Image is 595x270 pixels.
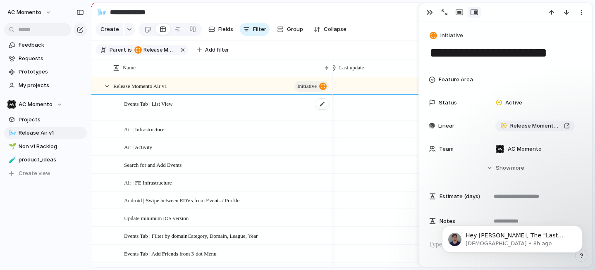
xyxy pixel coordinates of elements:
[495,121,575,131] a: Release Momento Air v1
[440,192,480,201] span: Estimate (days)
[19,129,84,137] span: Release Air v1
[205,46,229,54] span: Add filter
[4,114,87,126] a: Projects
[123,64,136,72] span: Name
[19,68,84,76] span: Prototypes
[4,167,87,180] button: Create view
[7,129,16,137] button: 🌬️
[36,32,143,39] p: Message from Christian, sent 8h ago
[4,98,87,111] button: AC Momento
[505,99,522,107] span: Active
[4,127,87,139] a: 🌬️Release Air v1
[95,6,108,19] button: 🌬️
[439,76,473,84] span: Feature Area
[124,195,239,205] span: Android | Swipe between EDVs from Events / Profile
[126,45,134,54] button: is
[36,24,141,104] span: Hey [PERSON_NAME], The "Last update" field will show the latest Index "update" (feature next to "...
[124,124,164,134] span: Air | Infrastructure
[19,156,84,164] span: product_ideas
[4,154,87,166] a: 🧪product_ideas
[4,6,56,19] button: AC Momento
[324,25,346,33] span: Collapse
[124,142,152,152] span: Air | Activity
[311,23,350,36] button: Collapse
[19,41,84,49] span: Feedback
[7,156,16,164] button: 🧪
[240,23,270,36] button: Filter
[113,81,167,90] span: Release Momento Air v1
[440,31,463,40] span: Initiative
[97,7,106,18] div: 🌬️
[128,46,132,54] span: is
[508,145,542,153] span: AC Momento
[19,169,50,178] span: Create view
[339,64,364,72] span: Last update
[4,39,87,51] a: Feedback
[124,213,189,223] span: Update minimum iOS version
[4,79,87,92] a: My projects
[9,128,14,138] div: 🌬️
[124,231,258,240] span: Events Tab | Filter by domainCategory, Domain, League, Year
[510,122,561,130] span: Release Momento Air v1
[428,30,466,42] button: Initiative
[439,99,457,107] span: Status
[19,142,84,151] span: Non v1 Backlog
[19,81,84,90] span: My projects
[4,66,87,78] a: Prototypes
[124,249,217,258] span: Events Tab | Add Friends from 3-dot Menu
[4,140,87,153] a: 🌱Non v1 Backlog
[19,54,84,63] span: Requests
[9,155,14,165] div: 🧪
[124,178,172,187] span: Air | FE Infrastructure
[134,46,176,54] span: Release Momento Air v1
[294,81,329,92] button: initiative
[496,164,511,172] span: Show
[4,52,87,65] a: Requests
[205,23,237,36] button: Fields
[218,25,233,33] span: Fields
[297,81,317,92] span: initiative
[192,44,234,56] button: Add filter
[7,8,41,17] span: AC Momento
[253,25,266,33] span: Filter
[438,122,454,130] span: Linear
[273,23,307,36] button: Group
[133,45,177,54] button: Release Momento Air v1
[110,46,126,54] span: Parent
[7,142,16,151] button: 🌱
[143,46,176,54] span: Release Momento Air v1
[100,25,119,33] span: Create
[19,116,84,124] span: Projects
[429,161,582,175] button: Showmore
[19,100,53,109] span: AC Momento
[439,145,454,153] span: Team
[124,99,172,108] span: Events Tab | List View
[430,208,595,266] iframe: Intercom notifications message
[287,25,303,33] span: Group
[124,160,182,169] span: Search for and Add Events
[96,23,123,36] button: Create
[511,164,524,172] span: more
[9,142,14,151] div: 🌱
